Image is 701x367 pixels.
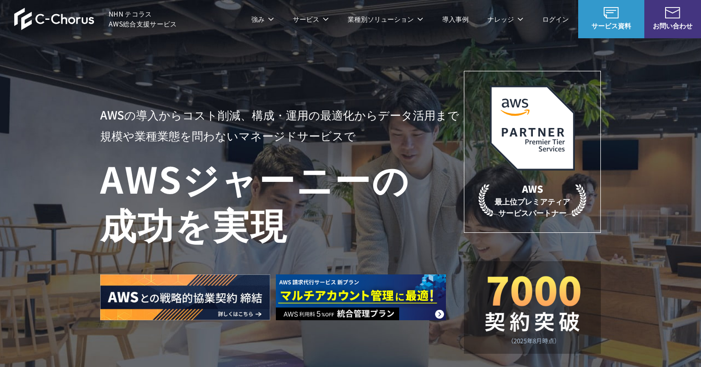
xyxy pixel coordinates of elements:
[100,274,270,320] img: AWSとの戦略的協業契約 締結
[251,14,274,24] p: 強み
[578,21,644,31] span: サービス資料
[487,14,523,24] p: ナレッジ
[293,14,329,24] p: サービス
[665,7,680,18] img: お問い合わせ
[442,14,469,24] a: 導入事例
[522,182,543,196] em: AWS
[100,104,464,146] p: AWSの導入からコスト削減、 構成・運用の最適化からデータ活用まで 規模や業種業態を問わない マネージドサービスで
[109,9,177,29] span: NHN テコラス AWS総合支援サービス
[479,182,586,218] p: 最上位プレミアティア サービスパートナー
[542,14,569,24] a: ログイン
[100,155,464,246] h1: AWS ジャーニーの 成功を実現
[348,14,423,24] p: 業種別ソリューション
[276,274,446,320] img: AWS請求代行サービス 統合管理プラン
[644,21,701,31] span: お問い合わせ
[604,7,619,18] img: AWS総合支援サービス C-Chorus サービス資料
[483,275,582,344] img: 契約件数
[490,85,575,171] img: AWSプレミアティアサービスパートナー
[14,8,177,30] a: AWS総合支援サービス C-Chorus NHN テコラスAWS総合支援サービス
